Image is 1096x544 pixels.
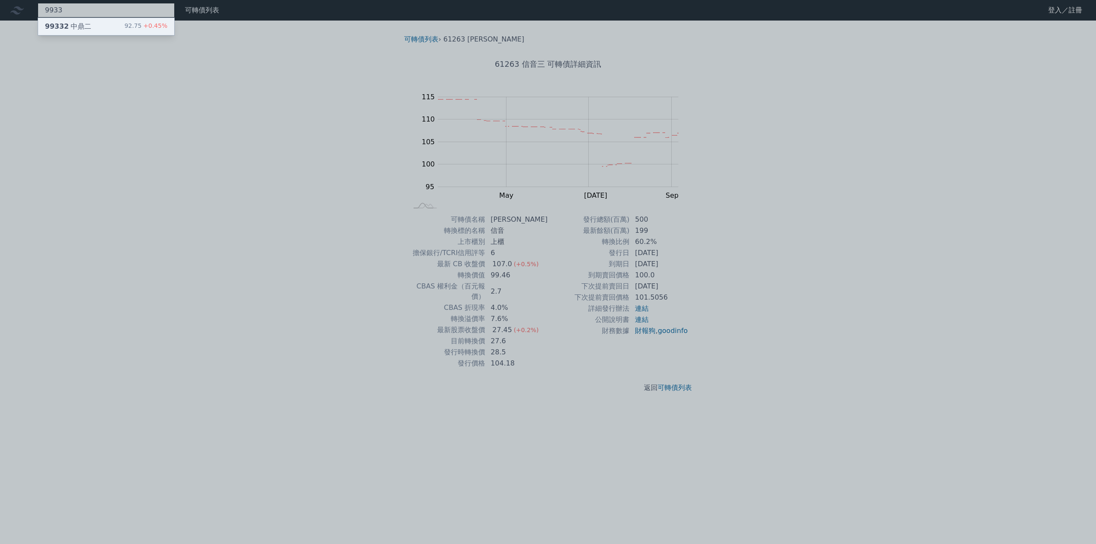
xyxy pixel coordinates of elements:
[142,22,167,29] span: +0.45%
[38,18,174,35] a: 99332中鼎二 92.75+0.45%
[1053,503,1096,544] iframe: Chat Widget
[1053,503,1096,544] div: 聊天小工具
[45,21,91,32] div: 中鼎二
[45,22,69,30] span: 99332
[125,21,167,32] div: 92.75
